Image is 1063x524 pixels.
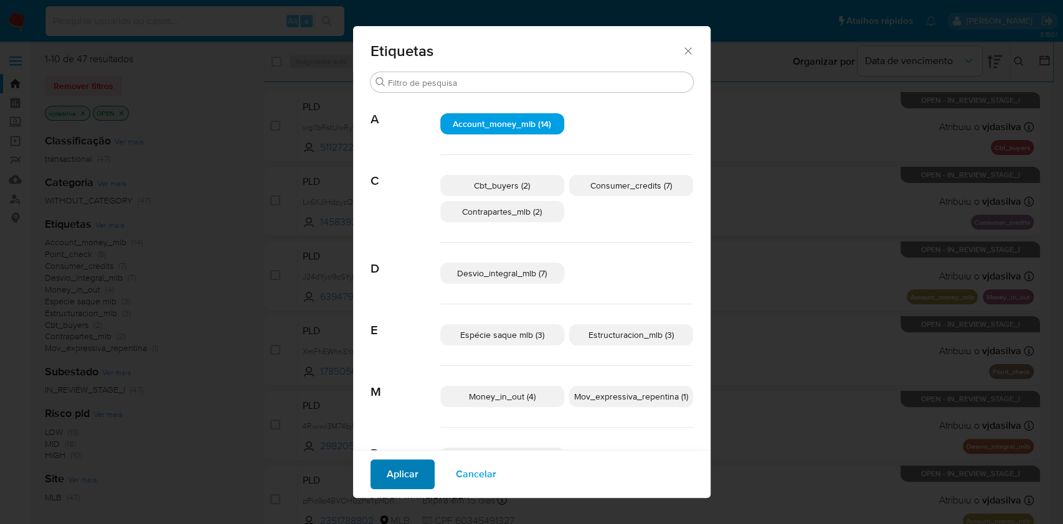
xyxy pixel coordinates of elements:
div: Money_in_out (4) [440,386,564,407]
span: Account_money_mlb (14) [453,118,551,130]
div: Point_check (8) [440,447,564,469]
span: E [371,304,440,338]
span: Contrapartes_mlb (2) [462,205,542,218]
button: Cancelar [440,459,513,489]
div: Espécie saque mlb (3) [440,324,564,345]
span: Desvio_integral_mlb (7) [457,267,547,279]
div: Consumer_credits (7) [569,175,693,196]
div: Cbt_buyers (2) [440,175,564,196]
button: Aplicar [371,459,435,489]
span: Mov_expressiva_repentina (1) [574,390,688,403]
span: P [371,428,440,461]
span: Espécie saque mlb (3) [460,329,544,341]
button: Buscar [376,77,385,87]
div: Estructuracion_mlb (3) [569,324,693,345]
div: Desvio_integral_mlb (7) [440,263,564,284]
button: Fechar [682,45,693,56]
span: Cancelar [456,461,496,488]
span: Aplicar [387,461,418,488]
div: Account_money_mlb (14) [440,113,564,134]
span: Cbt_buyers (2) [474,179,530,192]
span: Etiquetas [371,44,683,58]
span: Consumer_credits (7) [590,179,672,192]
span: D [371,243,440,276]
span: Money_in_out (4) [469,390,536,403]
span: C [371,155,440,189]
div: Mov_expressiva_repentina (1) [569,386,693,407]
span: Estructuracion_mlb (3) [588,329,674,341]
span: A [371,93,440,127]
div: Contrapartes_mlb (2) [440,201,564,222]
input: Filtro de pesquisa [388,77,688,88]
span: M [371,366,440,400]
